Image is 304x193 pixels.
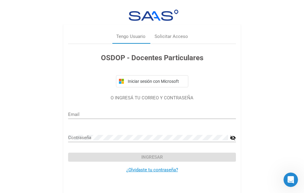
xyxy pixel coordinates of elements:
[68,52,236,63] h3: OSDOP - Docentes Particulares
[68,153,236,162] button: Ingresar
[141,154,163,160] span: Ingresar
[116,75,188,87] button: Iniciar sesión con Microsoft
[155,33,188,40] div: Solicitar Acceso
[284,173,298,187] iframe: Intercom live chat
[127,79,186,84] span: Iniciar sesión con Microsoft
[68,95,236,101] p: O INGRESÁ TU CORREO Y CONTRASEÑA
[116,33,146,40] div: Tengo Usuario
[126,167,178,173] a: ¿Olvidaste tu contraseña?
[230,134,236,142] mat-icon: visibility_off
